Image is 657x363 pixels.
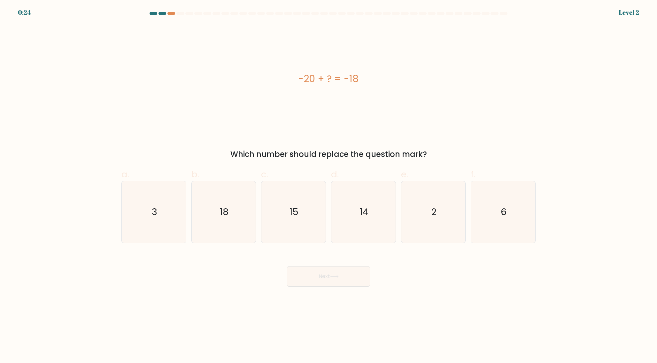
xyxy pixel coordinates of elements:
div: -20 + ? = -18 [121,72,536,86]
div: Level 2 [619,8,639,17]
div: 0:24 [18,8,31,17]
text: 3 [152,205,157,218]
text: 6 [501,205,507,218]
span: d. [331,168,339,181]
span: b. [191,168,199,181]
text: 14 [360,205,368,218]
text: 18 [220,205,228,218]
text: 15 [290,205,299,218]
span: a. [121,168,129,181]
span: c. [261,168,268,181]
div: Which number should replace the question mark? [125,149,532,160]
button: Next [287,266,370,287]
span: f. [471,168,475,181]
text: 2 [431,205,437,218]
span: e. [401,168,408,181]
